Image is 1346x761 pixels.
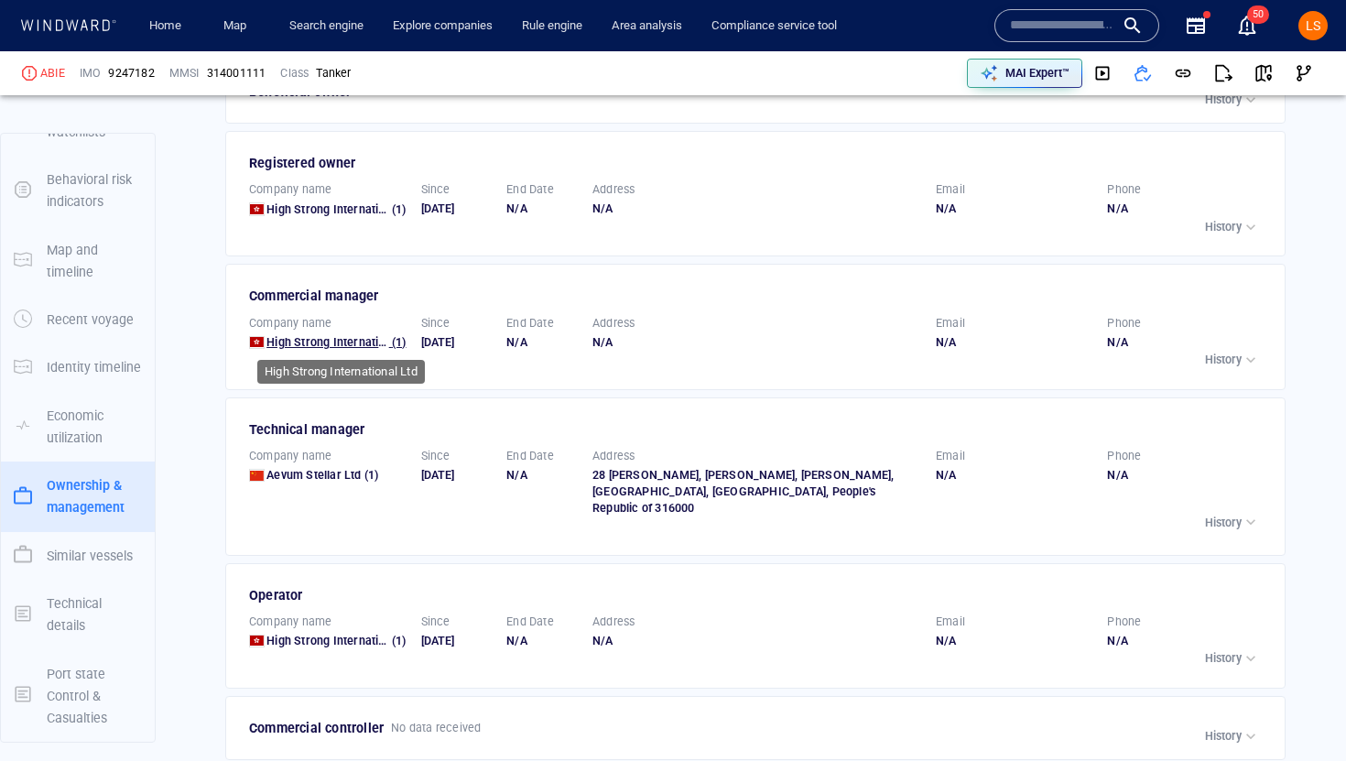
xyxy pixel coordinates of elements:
[592,181,635,198] p: Address
[1,417,155,434] a: Economic utilization
[882,66,928,93] button: Export vessel information
[1107,448,1141,464] p: Phone
[249,152,1265,174] div: Registered owner
[1200,214,1265,240] button: History
[704,10,844,42] a: Compliance service tool
[604,10,689,42] a: Area analysis
[1,343,155,391] button: Identity timeline
[93,18,170,46] div: (Still Loading...)
[249,419,1265,440] div: Technical manager
[249,717,384,739] p: Commercial controller
[22,66,37,81] div: High risk
[47,545,133,567] p: Similar vessels
[1200,646,1265,671] button: History
[266,468,361,482] span: Aevum Stellar Ltd
[506,334,578,351] div: N/A
[385,10,500,42] a: Explore companies
[47,474,142,519] p: Ownership & management
[421,201,493,217] div: [DATE]
[1107,201,1265,217] div: N/A
[506,448,554,464] p: End Date
[266,634,421,647] span: High Strong International Ltd
[515,10,590,42] a: Rule engine
[1,580,155,650] button: Technical details
[1247,5,1269,24] span: 50
[1205,515,1242,531] p: History
[1107,633,1265,649] div: N/A
[936,181,965,198] p: Email
[280,65,309,82] p: Class
[1203,53,1243,93] button: Export report
[136,10,194,42] button: Home
[314,464,393,493] div: [DATE] - [DATE]
[936,201,1093,217] div: N/A
[936,614,965,630] p: Email
[249,584,1265,606] div: Operator
[47,663,142,730] p: Port state Control & Casualties
[1,650,155,743] button: Port state Control & Casualties
[249,448,331,464] p: Company name
[936,467,1093,484] div: N/A
[1236,15,1258,37] div: Notification center
[1,156,155,226] button: Behavioral risk indicators
[47,592,142,637] p: Technical details
[1,532,155,580] button: Similar vessels
[316,65,351,82] div: Tanker
[421,467,493,484] div: [DATE]
[936,315,965,332] p: Email
[506,201,578,217] div: N/A
[249,614,331,630] p: Company name
[1,181,155,199] a: Behavioral risk indicators
[40,65,65,82] span: ABIE
[1,546,155,563] a: Similar vessels
[421,448,450,464] p: Since
[1107,467,1265,484] div: N/A
[592,467,921,516] div: 28 [PERSON_NAME], [PERSON_NAME], [PERSON_NAME], [GEOGRAPHIC_DATA], [GEOGRAPHIC_DATA], People's Re...
[362,467,379,484] span: (1)
[936,448,965,464] p: Email
[389,201,407,218] span: (1)
[169,65,200,82] p: MMSI
[389,334,407,351] span: (1)
[249,315,331,332] p: Company name
[269,471,310,484] span: 33 days
[1013,66,1040,93] div: Toggle map information layers
[506,315,554,332] p: End Date
[1,251,155,268] a: Map and timeline
[389,633,407,649] span: (1)
[982,66,1013,93] div: tooltips.createAOI
[266,633,406,649] a: High Strong International Ltd (1)
[207,65,266,82] div: 314001111
[1107,334,1265,351] div: N/A
[1284,53,1324,93] button: Visual Link Analysis
[506,181,554,198] p: End Date
[266,335,421,349] span: High Strong International Ltd
[1123,53,1163,93] button: Add to vessel list
[142,10,189,42] a: Home
[1236,15,1258,37] button: 50
[1163,53,1203,93] button: Get link
[1,462,155,532] button: Ownership & management
[1295,7,1331,44] button: LS
[955,66,982,93] div: Toggle vessel historical path
[9,18,90,46] div: Activity timeline
[47,405,142,450] p: Economic utilization
[421,334,493,351] div: [DATE]
[266,334,406,351] a: High Strong International Ltd (1)
[1107,181,1141,198] p: Phone
[251,541,331,562] a: Mapbox logo
[255,462,430,495] button: 33 days[DATE]-[DATE]
[47,169,142,213] p: Behavioral risk indicators
[1200,723,1265,749] button: History
[592,201,921,217] div: N/A
[266,202,421,216] span: High Strong International Ltd
[282,10,371,42] a: Search engine
[266,467,378,484] a: Aevum Stellar Ltd (1)
[982,66,1013,93] button: Create an AOI.
[1,604,155,622] a: Technical details
[1200,509,1265,535] button: History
